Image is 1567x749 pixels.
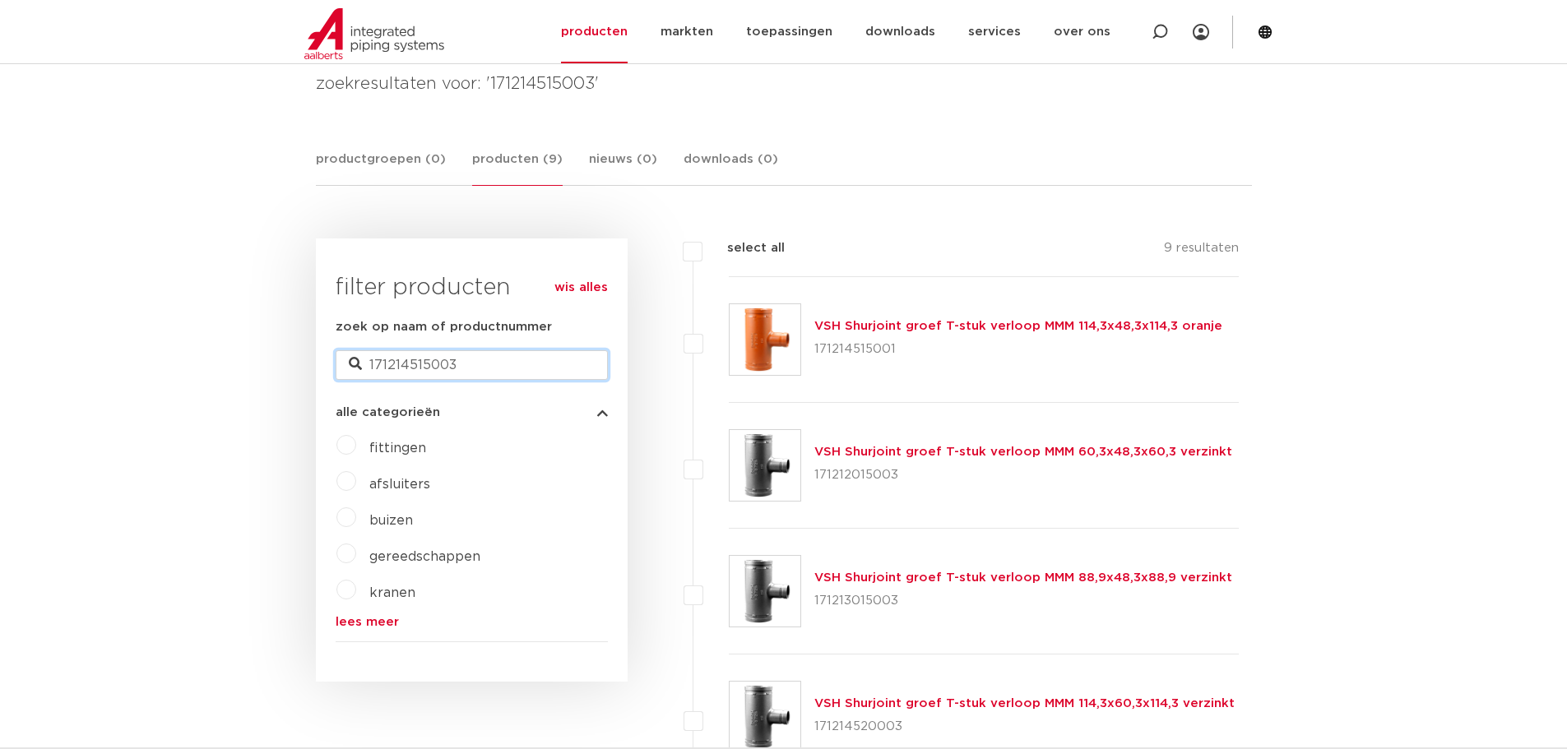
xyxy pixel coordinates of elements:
[702,238,785,258] label: select all
[814,462,1232,488] p: 171212015003
[730,556,800,626] img: Thumbnail for VSH Shurjoint groef T-stuk verloop MMM 88,9x48,3x88,9 verzinkt
[814,446,1232,458] a: VSH Shurjoint groef T-stuk verloop MMM 60,3x48,3x60,3 verzinkt
[814,697,1235,710] a: VSH Shurjoint groef T-stuk verloop MMM 114,3x60,3x114,3 verzinkt
[316,71,1252,97] h4: zoekresultaten voor: '171214515003'
[369,550,480,563] a: gereedschappen
[730,430,800,501] img: Thumbnail for VSH Shurjoint groef T-stuk verloop MMM 60,3x48,3x60,3 verzinkt
[814,714,1235,740] p: 171214520003
[336,406,440,418] span: alle categorieën
[369,514,413,527] a: buizen
[814,336,1222,363] p: 171214515001
[814,571,1232,584] a: VSH Shurjoint groef T-stuk verloop MMM 88,9x48,3x88,9 verzinkt
[369,442,426,455] a: fittingen
[814,588,1232,614] p: 171213015003
[1164,238,1239,264] p: 9 resultaten
[472,150,563,186] a: producten (9)
[336,317,552,337] label: zoek op naam of productnummer
[369,586,415,599] a: kranen
[730,304,800,375] img: Thumbnail for VSH Shurjoint groef T-stuk verloop MMM 114,3x48,3x114,3 oranje
[554,278,608,298] a: wis alles
[336,350,608,380] input: zoeken
[316,150,446,185] a: productgroepen (0)
[684,150,778,185] a: downloads (0)
[814,320,1222,332] a: VSH Shurjoint groef T-stuk verloop MMM 114,3x48,3x114,3 oranje
[369,478,430,491] a: afsluiters
[336,406,608,418] button: alle categorieën
[589,150,657,185] a: nieuws (0)
[336,271,608,304] h3: filter producten
[336,616,608,628] a: lees meer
